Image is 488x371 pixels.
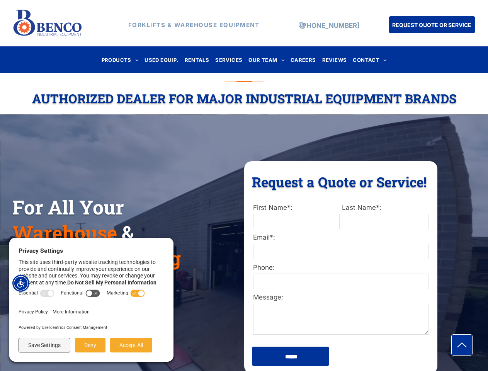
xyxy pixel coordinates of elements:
a: REQUEST QUOTE OR SERVICE [389,16,475,33]
span: & [122,220,134,245]
a: PRODUCTS [99,54,142,65]
a: REVIEWS [319,54,350,65]
label: Phone: [253,263,428,273]
strong: FORKLIFTS & WAREHOUSE EQUIPMENT [128,21,260,29]
span: Request a Quote or Service! [252,173,427,191]
a: CONTACT [350,54,389,65]
label: Last Name*: [342,203,428,213]
span: Authorized Dealer For Major Industrial Equipment Brands [32,90,456,107]
a: CAREERS [287,54,319,65]
a: RENTALS [182,54,213,65]
label: First Name*: [253,203,340,213]
div: Accessibility Menu [12,275,29,292]
a: USED EQUIP. [141,54,181,65]
span: Warehouse [12,220,117,245]
a: OUR TEAM [245,54,287,65]
span: Material Handling [12,245,181,271]
a: [PHONE_NUMBER] [300,22,359,29]
label: Message: [253,293,428,303]
label: Email*: [253,233,428,243]
span: REQUEST QUOTE OR SERVICE [392,18,471,32]
a: SERVICES [212,54,245,65]
span: For All Your [12,194,124,220]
